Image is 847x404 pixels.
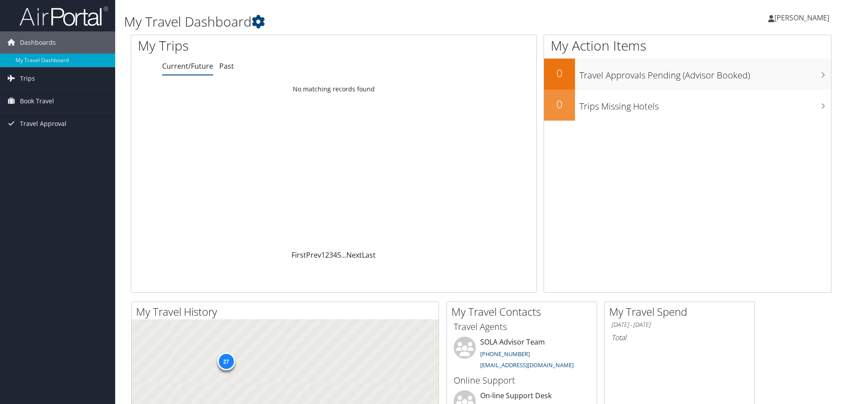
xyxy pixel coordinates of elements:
[544,90,831,121] a: 0Trips Missing Hotels
[219,61,234,71] a: Past
[138,36,361,55] h1: My Trips
[768,4,838,31] a: [PERSON_NAME]
[306,250,321,260] a: Prev
[449,337,594,373] li: SOLA Advisor Team
[329,250,333,260] a: 3
[454,374,590,387] h3: Online Support
[774,13,829,23] span: [PERSON_NAME]
[544,66,575,81] h2: 0
[480,350,530,358] a: [PHONE_NUMBER]
[341,250,346,260] span: …
[451,304,597,319] h2: My Travel Contacts
[611,321,748,329] h6: [DATE] - [DATE]
[136,304,439,319] h2: My Travel History
[20,31,56,54] span: Dashboards
[325,250,329,260] a: 2
[19,6,108,27] img: airportal-logo.png
[362,250,376,260] a: Last
[124,12,600,31] h1: My Travel Dashboard
[20,67,35,90] span: Trips
[544,97,575,112] h2: 0
[291,250,306,260] a: First
[454,321,590,333] h3: Travel Agents
[579,65,831,82] h3: Travel Approvals Pending (Advisor Booked)
[321,250,325,260] a: 1
[579,96,831,113] h3: Trips Missing Hotels
[544,59,831,90] a: 0Travel Approvals Pending (Advisor Booked)
[20,90,54,112] span: Book Travel
[131,81,536,97] td: No matching records found
[611,333,748,342] h6: Total
[217,353,235,370] div: 27
[162,61,213,71] a: Current/Future
[480,361,574,369] a: [EMAIL_ADDRESS][DOMAIN_NAME]
[20,113,66,135] span: Travel Approval
[544,36,831,55] h1: My Action Items
[337,250,341,260] a: 5
[609,304,754,319] h2: My Travel Spend
[346,250,362,260] a: Next
[333,250,337,260] a: 4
